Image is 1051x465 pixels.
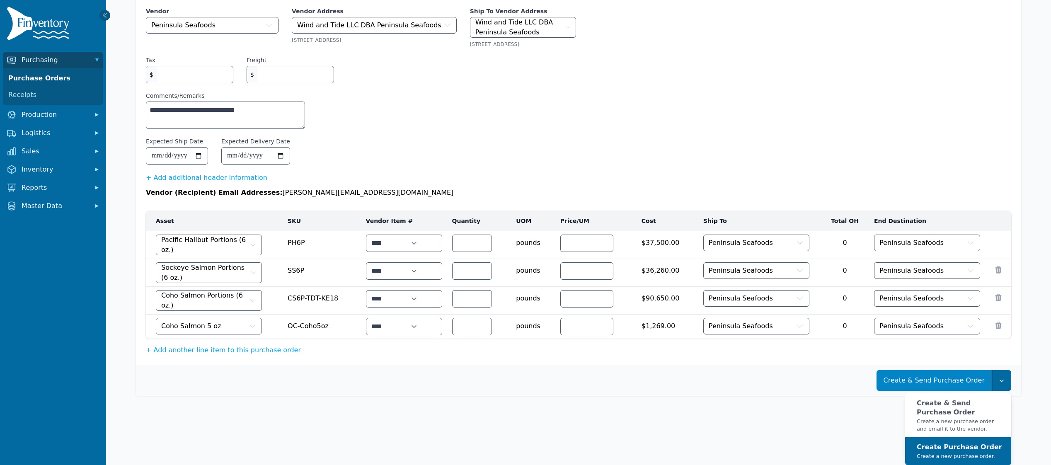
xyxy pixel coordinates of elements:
button: Sales [3,143,103,160]
small: Create a new purchase order. [917,453,1002,460]
span: pounds [516,290,550,303]
td: 0 [821,315,869,339]
label: Expected Delivery Date [221,137,290,145]
span: Peninsula Seafoods [879,238,944,248]
button: + Add additional header information [146,173,267,183]
span: pounds [516,262,550,276]
th: Ship To [698,211,821,231]
span: $ [247,66,257,83]
button: Peninsula Seafoods [703,290,809,307]
button: Peninsula Seafoods [874,262,980,279]
a: Receipts [5,87,101,103]
label: Tax [146,56,155,64]
button: Peninsula Seafoods [874,290,980,307]
label: Ship To Vendor Address [470,7,576,15]
button: Remove [994,266,1003,274]
span: Peninsula Seafoods [709,293,773,303]
span: Sales [22,146,88,156]
div: [STREET_ADDRESS] [292,37,457,44]
span: [PERSON_NAME][EMAIL_ADDRESS][DOMAIN_NAME] [283,189,454,196]
span: Wind and Tide LLC DBA Peninsula Seafoods [297,20,441,30]
button: Purchasing [3,52,103,68]
span: Pacific Halibut Portions (6 oz.) [161,235,248,255]
button: Create & Send Purchase Order [877,370,992,391]
span: Vendor (Recipient) Email Addresses: [146,189,283,196]
th: Total OH [821,211,869,231]
th: Cost [637,211,698,231]
td: SS6P [283,259,361,287]
span: pounds [516,235,550,248]
span: pounds [516,318,550,331]
label: Vendor [146,7,278,15]
button: Peninsula Seafoods [146,17,278,34]
button: Reports [3,179,103,196]
label: Freight [247,56,266,64]
button: Coho Salmon 5 oz [156,318,262,334]
td: OC-Coho5oz [283,315,361,339]
span: Reports [22,183,88,193]
button: Production [3,107,103,123]
th: Price/UM [555,211,637,231]
div: [STREET_ADDRESS] [470,41,576,48]
strong: Create Purchase Order [917,443,1002,451]
button: Peninsula Seafoods [703,235,809,251]
span: Inventory [22,165,88,174]
button: Logistics [3,125,103,141]
th: SKU [283,211,361,231]
button: Wind and Tide LLC DBA Peninsula Seafoods [292,17,457,34]
button: Peninsula Seafoods [874,235,980,251]
td: 0 [821,287,869,315]
th: Asset [146,211,283,231]
button: Master Data [3,198,103,214]
button: Peninsula Seafoods [703,262,809,279]
button: Inventory [3,161,103,178]
span: $ [146,66,157,83]
span: Coho Salmon 5 oz [161,321,221,331]
button: Remove [994,321,1003,329]
th: Vendor Item # [361,211,447,231]
button: Peninsula Seafoods [703,318,809,334]
strong: Create & Send Purchase Order [917,399,975,416]
span: Peninsula Seafoods [709,266,773,276]
a: Purchase Orders [5,70,101,87]
button: Coho Salmon Portions (6 oz.) [156,290,262,311]
span: Peninsula Seafoods [879,293,944,303]
label: Vendor Address [292,7,457,15]
span: Wind and Tide LLC DBA Peninsula Seafoods [475,17,564,37]
span: Production [22,110,88,120]
span: Peninsula Seafoods [709,321,773,331]
td: 0 [821,231,869,259]
span: Sockeye Salmon Portions (6 oz.) [161,263,248,283]
span: Peninsula Seafoods [151,20,216,30]
span: Coho Salmon Portions (6 oz.) [161,291,247,310]
span: Master Data [22,201,88,211]
td: PH6P [283,231,361,259]
span: $90,650.00 [642,290,693,303]
th: End Destination [869,211,991,231]
img: Finventory [7,7,73,44]
button: Peninsula Seafoods [874,318,980,334]
button: Pacific Halibut Portions (6 oz.) [156,235,262,255]
th: UOM [511,211,555,231]
span: $1,269.00 [642,318,693,331]
small: Create a new purchase order and email it to the vendor. [917,418,1005,432]
button: Sockeye Salmon Portions (6 oz.) [156,262,262,283]
label: Comments/Remarks [146,92,305,100]
span: Purchasing [22,55,88,65]
span: Logistics [22,128,88,138]
button: Wind and Tide LLC DBA Peninsula Seafoods [470,17,576,38]
th: Quantity [447,211,511,231]
span: Peninsula Seafoods [709,238,773,248]
span: Peninsula Seafoods [879,266,944,276]
td: CS6P-TDT-KE18 [283,287,361,315]
button: Remove [994,293,1003,302]
span: Peninsula Seafoods [879,321,944,331]
span: $37,500.00 [642,235,693,248]
button: + Add another line item to this purchase order [146,345,301,355]
span: $36,260.00 [642,262,693,276]
label: Expected Ship Date [146,137,203,145]
td: 0 [821,259,869,287]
